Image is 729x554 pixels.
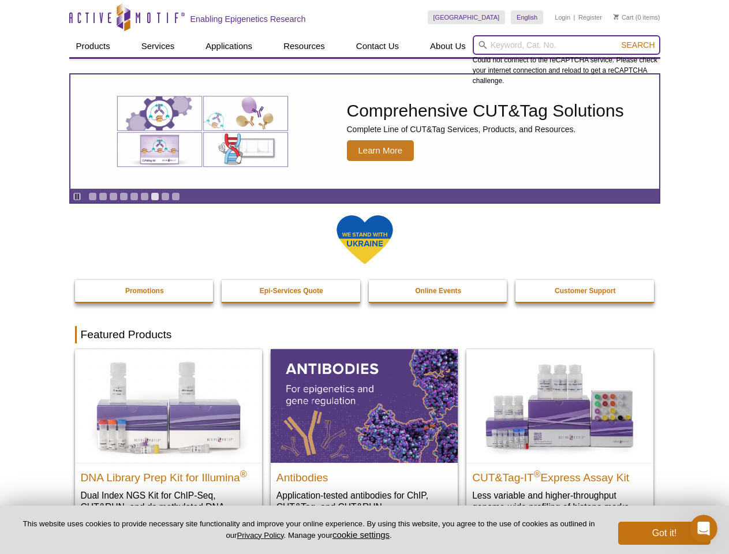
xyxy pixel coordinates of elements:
li: | [574,10,575,24]
img: Your Cart [614,14,619,20]
a: CUT&Tag-IT® Express Assay Kit CUT&Tag-IT®Express Assay Kit Less variable and higher-throughput ge... [466,349,653,524]
p: Dual Index NGS Kit for ChIP-Seq, CUT&RUN, and ds methylated DNA assays. [81,489,256,525]
a: Promotions [75,280,215,302]
img: All Antibodies [271,349,458,462]
article: Comprehensive CUT&Tag Solutions [70,74,659,189]
a: Services [134,35,182,57]
a: Register [578,13,602,21]
p: Application-tested antibodies for ChIP, CUT&Tag, and CUT&RUN. [276,489,452,513]
a: Go to slide 7 [151,192,159,201]
a: Go to slide 1 [88,192,97,201]
a: Products [69,35,117,57]
sup: ® [240,469,247,478]
img: CUT&Tag-IT® Express Assay Kit [466,349,653,462]
a: Go to slide 4 [119,192,128,201]
sup: ® [534,469,541,478]
h2: Enabling Epigenetics Research [190,14,306,24]
a: Go to slide 3 [109,192,118,201]
a: Customer Support [515,280,655,302]
span: Learn More [347,140,414,161]
strong: Customer Support [555,287,615,295]
p: Less variable and higher-throughput genome-wide profiling of histone marks​. [472,489,648,513]
button: Search [618,40,658,50]
a: All Antibodies Antibodies Application-tested antibodies for ChIP, CUT&Tag, and CUT&RUN. [271,349,458,524]
a: Resources [276,35,332,57]
h2: Antibodies [276,466,452,484]
a: Online Events [369,280,509,302]
a: Go to slide 2 [99,192,107,201]
h2: CUT&Tag-IT Express Assay Kit [472,466,648,484]
a: Epi-Services Quote [222,280,361,302]
a: Contact Us [349,35,406,57]
a: Toggle autoplay [73,192,81,201]
li: (0 items) [614,10,660,24]
a: DNA Library Prep Kit for Illumina DNA Library Prep Kit for Illumina® Dual Index NGS Kit for ChIP-... [75,349,262,536]
div: Could not connect to the reCAPTCHA service. Please check your internet connection and reload to g... [473,35,660,86]
a: [GEOGRAPHIC_DATA] [428,10,506,24]
h2: DNA Library Prep Kit for Illumina [81,466,256,484]
iframe: Intercom live chat [690,515,717,542]
a: About Us [423,35,473,57]
a: Various genetic charts and diagrams. Comprehensive CUT&Tag Solutions Complete Line of CUT&Tag Ser... [70,74,659,189]
a: Applications [199,35,259,57]
a: Go to slide 6 [140,192,149,201]
p: Complete Line of CUT&Tag Services, Products, and Resources. [347,124,624,134]
p: This website uses cookies to provide necessary site functionality and improve your online experie... [18,519,599,541]
a: Privacy Policy [237,531,283,540]
input: Keyword, Cat. No. [473,35,660,55]
strong: Online Events [415,287,461,295]
img: We Stand With Ukraine [336,214,394,265]
h2: Featured Products [75,326,655,343]
button: Got it! [618,522,711,545]
a: Go to slide 9 [171,192,180,201]
button: cookie settings [332,530,390,540]
a: English [511,10,543,24]
a: Login [555,13,570,21]
strong: Promotions [125,287,164,295]
h2: Comprehensive CUT&Tag Solutions [347,102,624,119]
img: Various genetic charts and diagrams. [116,95,289,168]
a: Go to slide 8 [161,192,170,201]
a: Cart [614,13,634,21]
a: Go to slide 5 [130,192,139,201]
span: Search [621,40,655,50]
strong: Epi-Services Quote [260,287,323,295]
img: DNA Library Prep Kit for Illumina [75,349,262,462]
